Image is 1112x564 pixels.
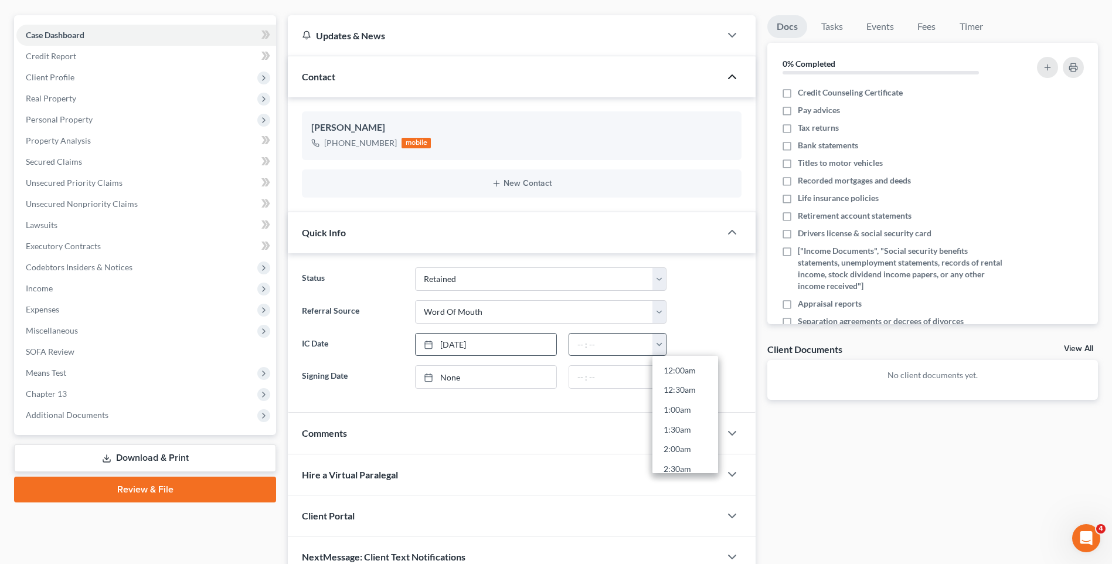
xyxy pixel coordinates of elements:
span: Drivers license & social security card [798,227,931,239]
span: Pay advices [798,104,840,116]
span: Tax returns [798,122,839,134]
div: Client Documents [767,343,842,355]
span: Chapter 13 [26,389,67,399]
span: Property Analysis [26,135,91,145]
span: Expenses [26,304,59,314]
a: Tasks [812,15,852,38]
a: [DATE] [416,334,556,356]
label: Signing Date [296,365,409,389]
span: Income [26,283,53,293]
a: 1:00am [652,400,718,420]
span: Unsecured Priority Claims [26,178,123,188]
span: Secured Claims [26,157,82,167]
a: SOFA Review [16,341,276,362]
span: Quick Info [302,227,346,238]
span: Life insurance policies [798,192,879,204]
span: Comments [302,427,347,439]
span: Executory Contracts [26,241,101,251]
span: NextMessage: Client Text Notifications [302,551,465,562]
a: Secured Claims [16,151,276,172]
span: Personal Property [26,114,93,124]
span: Hire a Virtual Paralegal [302,469,398,480]
span: Credit Report [26,51,76,61]
span: Means Test [26,368,66,378]
a: 1:30am [652,419,718,439]
span: Real Property [26,93,76,103]
span: Recorded mortgages and deeds [798,175,911,186]
span: Additional Documents [26,410,108,420]
a: Download & Print [14,444,276,472]
a: Property Analysis [16,130,276,151]
span: Codebtors Insiders & Notices [26,262,132,272]
span: 4 [1096,524,1106,534]
strong: 0% Completed [783,59,835,69]
span: SOFA Review [26,346,74,356]
span: Credit Counseling Certificate [798,87,903,98]
a: Events [857,15,903,38]
span: Titles to motor vehicles [798,157,883,169]
a: 12:00am [652,361,718,380]
a: Docs [767,15,807,38]
a: Unsecured Nonpriority Claims [16,193,276,215]
div: [PERSON_NAME] [311,121,732,135]
label: Status [296,267,409,291]
a: 12:30am [652,380,718,400]
span: Miscellaneous [26,325,78,335]
span: Lawsuits [26,220,57,230]
input: -- : -- [569,334,653,356]
span: Unsecured Nonpriority Claims [26,199,138,209]
div: [PHONE_NUMBER] [324,137,397,149]
span: Client Portal [302,510,355,521]
p: No client documents yet. [777,369,1089,381]
span: Case Dashboard [26,30,84,40]
a: Timer [950,15,992,38]
a: Credit Report [16,46,276,67]
a: Case Dashboard [16,25,276,46]
button: New Contact [311,179,732,188]
iframe: Intercom live chat [1072,524,1100,552]
a: Review & File [14,477,276,502]
label: Referral Source [296,300,409,324]
span: Contact [302,71,335,82]
label: IC Date [296,333,409,356]
a: None [416,366,556,388]
span: Client Profile [26,72,74,82]
a: Executory Contracts [16,236,276,257]
div: mobile [402,138,431,148]
a: Unsecured Priority Claims [16,172,276,193]
input: -- : -- [569,366,653,388]
span: Bank statements [798,140,858,151]
a: 2:00am [652,439,718,459]
a: Fees [908,15,946,38]
div: Updates & News [302,29,706,42]
a: View All [1064,345,1093,353]
a: 2:30am [652,459,718,479]
span: Appraisal reports [798,298,862,310]
span: ["Income Documents", "Social security benefits statements, unemployment statements, records of re... [798,245,1005,292]
span: Separation agreements or decrees of divorces [798,315,964,327]
a: Lawsuits [16,215,276,236]
span: Retirement account statements [798,210,912,222]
